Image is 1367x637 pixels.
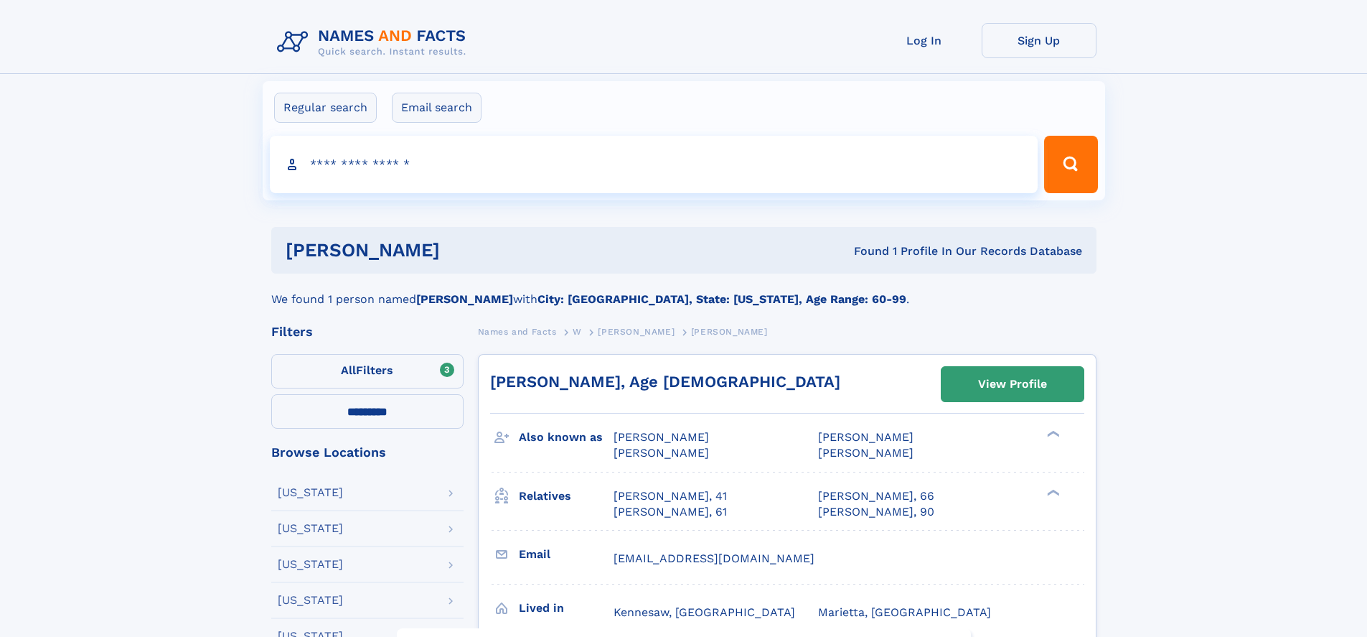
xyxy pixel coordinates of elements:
div: [US_STATE] [278,523,343,534]
h1: [PERSON_NAME] [286,241,647,259]
span: [PERSON_NAME] [598,327,675,337]
a: [PERSON_NAME], 61 [614,504,727,520]
div: [US_STATE] [278,595,343,606]
span: [PERSON_NAME] [691,327,768,337]
label: Email search [392,93,481,123]
button: Search Button [1044,136,1097,193]
a: Sign Up [982,23,1096,58]
a: [PERSON_NAME], 90 [818,504,934,520]
div: [US_STATE] [278,559,343,570]
div: [US_STATE] [278,487,343,498]
a: [PERSON_NAME], 41 [614,488,727,504]
span: Kennesaw, [GEOGRAPHIC_DATA] [614,605,795,619]
a: Log In [867,23,982,58]
label: Filters [271,354,464,389]
div: Filters [271,325,464,338]
div: Found 1 Profile In Our Records Database [647,243,1082,259]
span: Marietta, [GEOGRAPHIC_DATA] [818,605,991,619]
span: [PERSON_NAME] [614,446,709,460]
div: ❯ [1043,488,1061,497]
span: [PERSON_NAME] [818,446,913,460]
b: City: [GEOGRAPHIC_DATA], State: [US_STATE], Age Range: 60-99 [537,292,906,306]
div: ❯ [1043,429,1061,439]
div: We found 1 person named with . [271,274,1096,308]
span: [PERSON_NAME] [614,430,709,444]
a: [PERSON_NAME] [598,322,675,340]
b: [PERSON_NAME] [416,292,513,306]
span: [EMAIL_ADDRESS][DOMAIN_NAME] [614,552,814,565]
label: Regular search [274,93,377,123]
h3: Also known as [519,425,614,450]
input: search input [270,136,1038,193]
a: W [573,322,582,340]
h3: Email [519,542,614,567]
span: [PERSON_NAME] [818,430,913,444]
a: View Profile [941,367,1084,401]
a: [PERSON_NAME], Age [DEMOGRAPHIC_DATA] [490,373,840,391]
img: Logo Names and Facts [271,23,478,62]
div: Browse Locations [271,446,464,459]
span: All [341,363,356,377]
a: [PERSON_NAME], 66 [818,488,934,504]
div: View Profile [978,368,1047,401]
span: W [573,327,582,337]
a: Names and Facts [478,322,557,340]
h3: Relatives [519,484,614,508]
h3: Lived in [519,596,614,620]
